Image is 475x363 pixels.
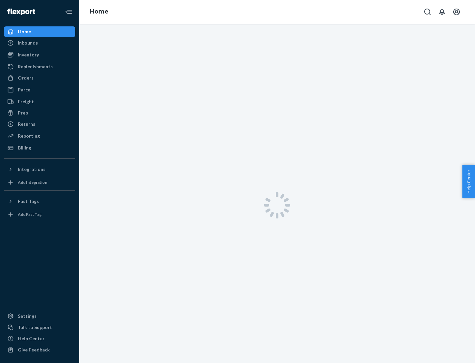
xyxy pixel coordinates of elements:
div: Add Integration [18,180,47,185]
button: Fast Tags [4,196,75,207]
a: Reporting [4,131,75,141]
a: Settings [4,311,75,321]
a: Help Center [4,333,75,344]
div: Home [18,28,31,35]
div: Billing [18,145,31,151]
a: Add Integration [4,177,75,188]
button: Open notifications [435,5,449,18]
a: Home [4,26,75,37]
div: Freight [18,98,34,105]
a: Add Fast Tag [4,209,75,220]
ol: breadcrumbs [84,2,114,21]
div: Prep [18,110,28,116]
div: Reporting [18,133,40,139]
a: Inventory [4,49,75,60]
a: Replenishments [4,61,75,72]
div: Add Fast Tag [18,212,42,217]
div: Returns [18,121,35,127]
a: Home [90,8,109,15]
a: Returns [4,119,75,129]
div: Inbounds [18,40,38,46]
div: Orders [18,75,34,81]
div: Fast Tags [18,198,39,205]
button: Open Search Box [421,5,434,18]
div: Replenishments [18,63,53,70]
div: Inventory [18,51,39,58]
a: Talk to Support [4,322,75,333]
button: Close Navigation [62,5,75,18]
button: Give Feedback [4,345,75,355]
a: Inbounds [4,38,75,48]
a: Prep [4,108,75,118]
button: Integrations [4,164,75,175]
a: Orders [4,73,75,83]
div: Help Center [18,335,45,342]
div: Parcel [18,86,32,93]
a: Billing [4,143,75,153]
a: Freight [4,96,75,107]
img: Flexport logo [7,9,35,15]
a: Parcel [4,84,75,95]
div: Integrations [18,166,46,173]
div: Settings [18,313,37,319]
div: Give Feedback [18,346,50,353]
button: Open account menu [450,5,463,18]
div: Talk to Support [18,324,52,331]
button: Help Center [462,165,475,198]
